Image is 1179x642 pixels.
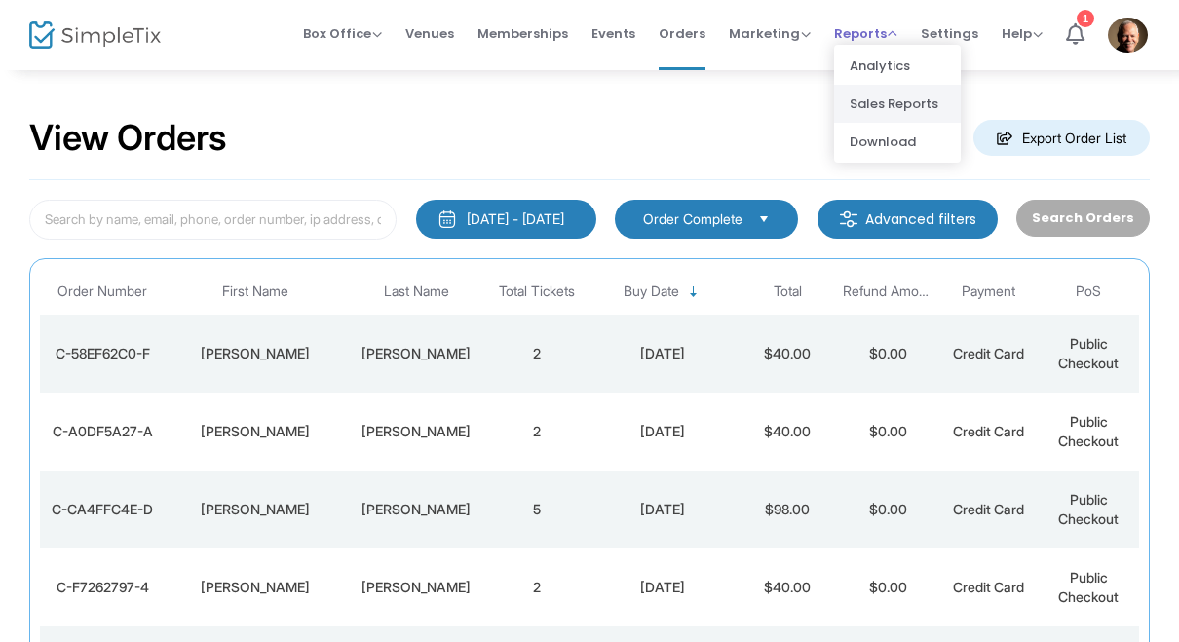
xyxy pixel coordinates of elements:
[351,344,481,363] div: Cwiakala
[486,393,587,471] td: 2
[838,393,938,471] td: $0.00
[29,200,397,240] input: Search by name, email, phone, order number, ip address, or last 4 digits of card
[486,548,587,626] td: 2
[171,500,341,519] div: Seth
[834,24,897,43] span: Reports
[838,548,938,626] td: $0.00
[834,47,961,85] li: Analytics
[750,208,778,230] button: Select
[1058,335,1119,371] span: Public Checkout
[171,422,341,441] div: Dawn
[624,283,679,300] span: Buy Date
[591,422,733,441] div: 9/19/2025
[591,9,635,58] span: Events
[953,579,1024,595] span: Credit Card
[834,123,961,161] li: Download
[437,209,457,229] img: monthly
[351,578,481,597] div: Donaghy
[839,209,858,229] img: filter
[303,24,382,43] span: Box Office
[738,315,838,393] td: $40.00
[486,315,587,393] td: 2
[973,120,1150,156] m-button: Export Order List
[1058,413,1119,449] span: Public Checkout
[486,269,587,315] th: Total Tickets
[405,9,454,58] span: Venues
[738,269,838,315] th: Total
[45,344,161,363] div: C-58EF62C0-F
[351,422,481,441] div: Gauvreau
[171,578,341,597] div: john
[591,500,733,519] div: 9/18/2025
[477,9,568,58] span: Memberships
[1002,24,1043,43] span: Help
[384,283,449,300] span: Last Name
[834,85,961,123] li: Sales Reports
[738,471,838,548] td: $98.00
[838,315,938,393] td: $0.00
[591,578,733,597] div: 9/18/2025
[643,209,742,229] span: Order Complete
[45,500,161,519] div: C-CA4FFC4E-D
[1058,491,1119,527] span: Public Checkout
[1058,569,1119,605] span: Public Checkout
[686,284,702,300] span: Sortable
[738,548,838,626] td: $40.00
[738,393,838,471] td: $40.00
[351,500,481,519] div: Wells
[953,345,1024,361] span: Credit Card
[222,283,288,300] span: First Name
[953,501,1024,517] span: Credit Card
[1077,10,1094,27] div: 1
[467,209,564,229] div: [DATE] - [DATE]
[45,578,161,597] div: C-F7262797-4
[953,423,1024,439] span: Credit Card
[659,9,705,58] span: Orders
[962,283,1015,300] span: Payment
[57,283,147,300] span: Order Number
[838,471,938,548] td: $0.00
[416,200,596,239] button: [DATE] - [DATE]
[45,422,161,441] div: C-A0DF5A27-A
[838,269,938,315] th: Refund Amount
[818,200,998,239] m-button: Advanced filters
[921,9,978,58] span: Settings
[1076,283,1101,300] span: PoS
[171,344,341,363] div: Peggy
[486,471,587,548] td: 5
[729,24,811,43] span: Marketing
[591,344,733,363] div: 9/19/2025
[29,117,227,160] h2: View Orders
